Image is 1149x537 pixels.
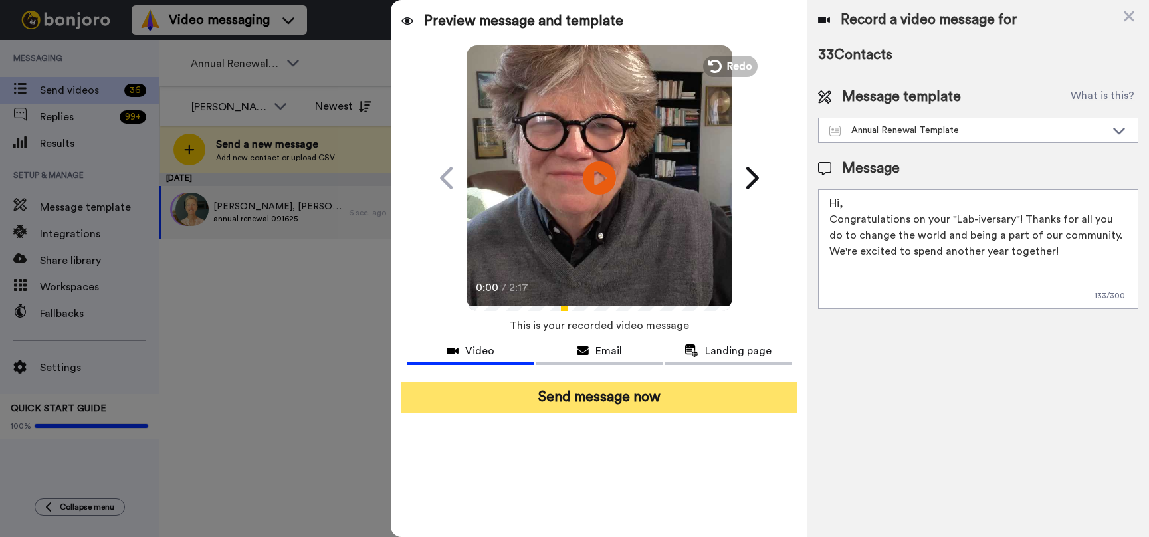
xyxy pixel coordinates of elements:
[465,343,494,359] span: Video
[842,87,961,107] span: Message template
[1067,87,1138,107] button: What is this?
[705,343,772,359] span: Landing page
[510,311,689,340] span: This is your recorded video message
[829,126,841,136] img: Message-temps.svg
[842,159,900,179] span: Message
[509,280,532,296] span: 2:17
[476,280,499,296] span: 0:00
[401,382,797,413] button: Send message now
[818,189,1138,309] textarea: Hi, Congratulations on your "Lab-iversary"! Thanks for all you do to change the world and being a...
[595,343,622,359] span: Email
[829,124,1106,137] div: Annual Renewal Template
[502,280,506,296] span: /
